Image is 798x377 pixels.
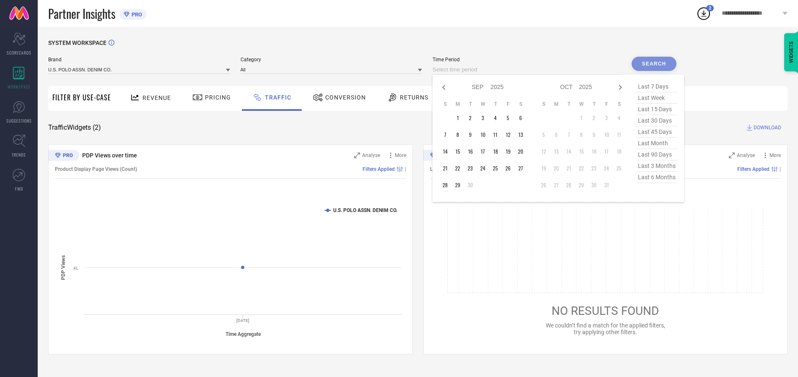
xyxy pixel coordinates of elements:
[636,92,678,104] span: last week
[514,128,527,141] td: Sat Sep 13 2025
[6,118,32,124] span: SUGGESTIONS
[769,152,781,158] span: More
[550,128,562,141] td: Mon Oct 06 2025
[696,6,711,21] div: Open download list
[489,162,502,175] td: Thu Sep 25 2025
[636,126,678,138] span: last 45 days
[405,166,406,172] span: |
[552,304,659,318] span: NO RESULTS FOUND
[363,166,395,172] span: Filters Applied
[48,39,106,46] span: SYSTEM WORKSPACE
[588,179,600,191] td: Thu Oct 30 2025
[395,152,406,158] span: More
[433,57,621,63] span: Time Period
[613,162,625,175] td: Sat Oct 25 2025
[430,166,472,172] span: List Views (Count)
[588,101,600,107] th: Thursday
[537,101,550,107] th: Sunday
[588,162,600,175] td: Thu Oct 23 2025
[575,162,588,175] td: Wed Oct 22 2025
[464,145,477,158] td: Tue Sep 16 2025
[451,101,464,107] th: Monday
[464,128,477,141] td: Tue Sep 09 2025
[439,82,449,92] div: Previous month
[451,162,464,175] td: Mon Sep 22 2025
[55,166,137,172] span: Product Display Page Views (Count)
[439,145,451,158] td: Sun Sep 14 2025
[433,65,621,75] input: Select time period
[737,152,755,158] span: Analyse
[451,128,464,141] td: Mon Sep 08 2025
[477,145,489,158] td: Wed Sep 17 2025
[489,112,502,124] td: Thu Sep 04 2025
[60,255,66,280] tspan: PDP Views
[464,179,477,191] td: Tue Sep 30 2025
[575,145,588,158] td: Wed Oct 15 2025
[400,94,428,101] span: Returns
[588,112,600,124] td: Thu Oct 02 2025
[502,128,514,141] td: Fri Sep 12 2025
[562,128,575,141] td: Tue Oct 07 2025
[48,123,101,132] span: Traffic Widgets ( 2 )
[588,128,600,141] td: Thu Oct 09 2025
[73,266,78,270] text: 4L
[241,57,422,63] span: Category
[754,123,781,132] span: DOWNLOAD
[600,179,613,191] td: Fri Oct 31 2025
[439,101,451,107] th: Sunday
[439,179,451,191] td: Sun Sep 28 2025
[8,84,31,90] span: WORKSPACE
[709,5,711,11] span: 2
[423,150,454,162] div: Premium
[600,112,613,124] td: Fri Oct 03 2025
[636,149,678,160] span: last 90 days
[464,162,477,175] td: Tue Sep 23 2025
[537,162,550,175] td: Sun Oct 19 2025
[636,104,678,115] span: last 15 days
[615,82,625,92] div: Next month
[477,112,489,124] td: Wed Sep 03 2025
[737,166,769,172] span: Filters Applied
[575,179,588,191] td: Wed Oct 29 2025
[562,101,575,107] th: Tuesday
[12,152,26,158] span: TRENDS
[575,112,588,124] td: Wed Oct 01 2025
[502,145,514,158] td: Fri Sep 19 2025
[550,179,562,191] td: Mon Oct 27 2025
[333,207,397,213] text: U.S. POLO ASSN. DENIM CO.
[15,186,23,192] span: FWD
[265,94,291,101] span: Traffic
[729,152,735,158] svg: Zoom
[477,162,489,175] td: Wed Sep 24 2025
[48,150,79,162] div: Premium
[636,160,678,172] span: last 3 months
[780,166,781,172] span: |
[82,152,137,159] span: PDP Views over time
[537,128,550,141] td: Sun Oct 05 2025
[489,128,502,141] td: Thu Sep 11 2025
[225,331,261,337] tspan: Time Aggregate
[514,162,527,175] td: Sat Sep 27 2025
[562,162,575,175] td: Tue Oct 21 2025
[600,101,613,107] th: Friday
[514,145,527,158] td: Sat Sep 20 2025
[546,322,665,335] span: We couldn’t find a match for the applied filters, try applying other filters.
[550,162,562,175] td: Mon Oct 20 2025
[550,145,562,158] td: Mon Oct 13 2025
[489,101,502,107] th: Thursday
[550,101,562,107] th: Monday
[575,128,588,141] td: Wed Oct 08 2025
[48,57,230,63] span: Brand
[636,115,678,126] span: last 30 days
[502,112,514,124] td: Fri Sep 05 2025
[575,101,588,107] th: Wednesday
[613,101,625,107] th: Saturday
[489,145,502,158] td: Thu Sep 18 2025
[130,11,142,18] span: PRO
[354,152,360,158] svg: Zoom
[142,94,171,101] span: Revenue
[205,94,231,101] span: Pricing
[477,101,489,107] th: Wednesday
[613,112,625,124] td: Sat Oct 04 2025
[362,152,380,158] span: Analyse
